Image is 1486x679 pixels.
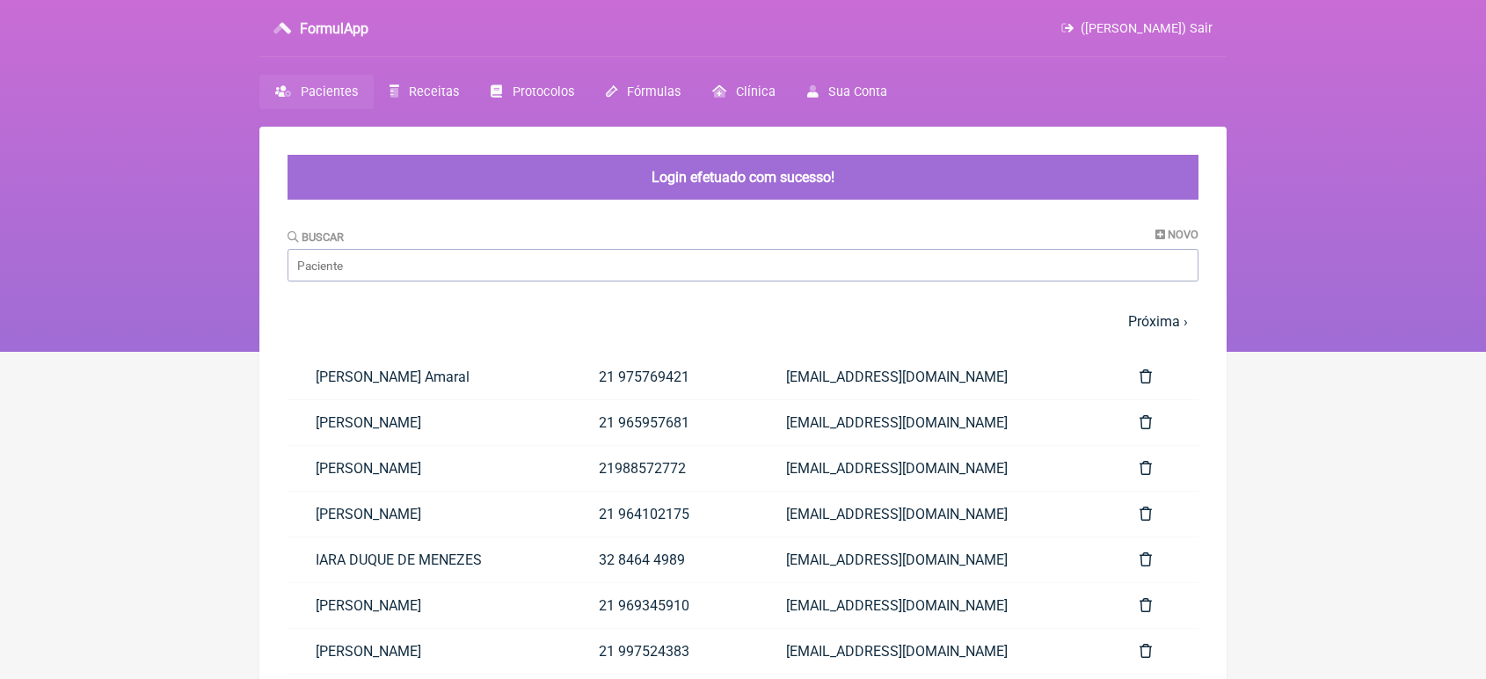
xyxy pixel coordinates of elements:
div: Login efetuado com sucesso! [288,155,1198,200]
a: 21 964102175 [571,492,758,537]
span: Clínica [736,84,776,99]
a: Receitas [374,75,475,109]
a: 32 8464 4989 [571,537,758,582]
a: Novo [1155,228,1198,241]
span: Fórmulas [627,84,681,99]
span: Pacientes [301,84,358,99]
span: Sua Conta [828,84,887,99]
a: [PERSON_NAME] [288,400,571,445]
a: 21 997524383 [571,629,758,674]
a: ([PERSON_NAME]) Sair [1061,21,1213,36]
span: Receitas [409,84,459,99]
a: [EMAIL_ADDRESS][DOMAIN_NAME] [758,629,1111,674]
a: [PERSON_NAME] [288,629,571,674]
a: [EMAIL_ADDRESS][DOMAIN_NAME] [758,537,1111,582]
a: Sua Conta [791,75,903,109]
span: Novo [1168,228,1198,241]
a: Próxima › [1128,313,1188,330]
span: Protocolos [513,84,574,99]
a: [PERSON_NAME] Amaral [288,354,571,399]
nav: pager [288,303,1198,340]
a: [PERSON_NAME] [288,446,571,491]
h3: FormulApp [300,20,368,37]
label: Buscar [288,230,344,244]
a: [EMAIL_ADDRESS][DOMAIN_NAME] [758,492,1111,537]
a: 21 975769421 [571,354,758,399]
a: Fórmulas [590,75,696,109]
a: [EMAIL_ADDRESS][DOMAIN_NAME] [758,354,1111,399]
a: 21 969345910 [571,583,758,628]
input: Paciente [288,249,1198,281]
a: [EMAIL_ADDRESS][DOMAIN_NAME] [758,400,1111,445]
a: [PERSON_NAME] [288,492,571,537]
a: [EMAIL_ADDRESS][DOMAIN_NAME] [758,583,1111,628]
a: 21988572772 [571,446,758,491]
a: Clínica [696,75,791,109]
a: [PERSON_NAME] [288,583,571,628]
span: ([PERSON_NAME]) Sair [1081,21,1213,36]
a: [EMAIL_ADDRESS][DOMAIN_NAME] [758,446,1111,491]
a: Protocolos [475,75,589,109]
a: IARA DUQUE DE MENEZES [288,537,571,582]
a: Pacientes [259,75,374,109]
a: 21 965957681 [571,400,758,445]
